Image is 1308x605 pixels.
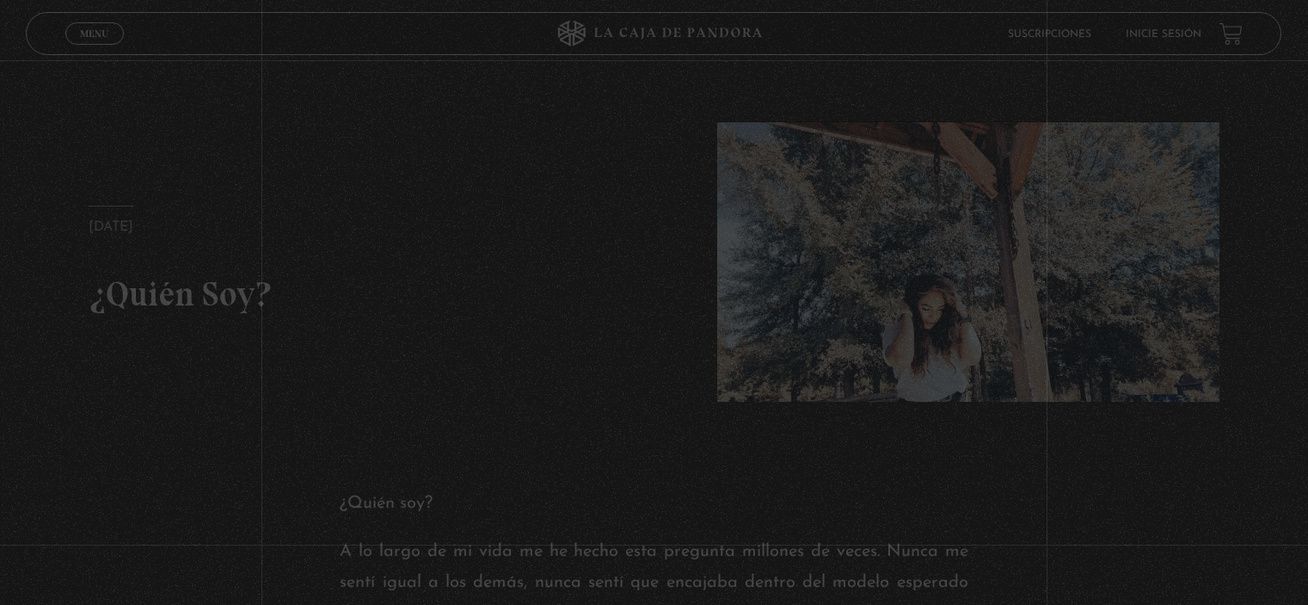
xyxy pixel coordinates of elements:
[1219,22,1243,46] a: View your shopping cart
[89,206,133,240] p: [DATE]
[81,28,109,39] span: Menu
[89,269,591,318] h2: ¿Quién Soy?
[1127,29,1202,40] a: Inicie sesión
[1009,29,1092,40] a: Suscripciones
[340,488,967,519] p: ¿Quién soy?
[75,43,115,55] span: Cerrar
